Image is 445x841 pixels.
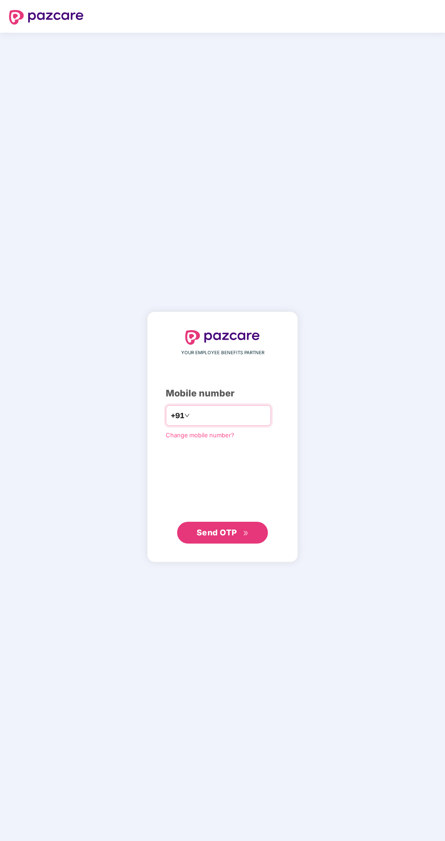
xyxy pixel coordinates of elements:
img: logo [185,330,260,345]
div: Mobile number [166,386,279,401]
span: double-right [243,530,249,536]
button: Send OTPdouble-right [177,522,268,544]
span: +91 [171,410,184,421]
img: logo [9,10,84,25]
span: down [184,413,190,418]
a: Change mobile number? [166,431,234,439]
span: Send OTP [197,528,237,537]
span: YOUR EMPLOYEE BENEFITS PARTNER [181,349,264,356]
